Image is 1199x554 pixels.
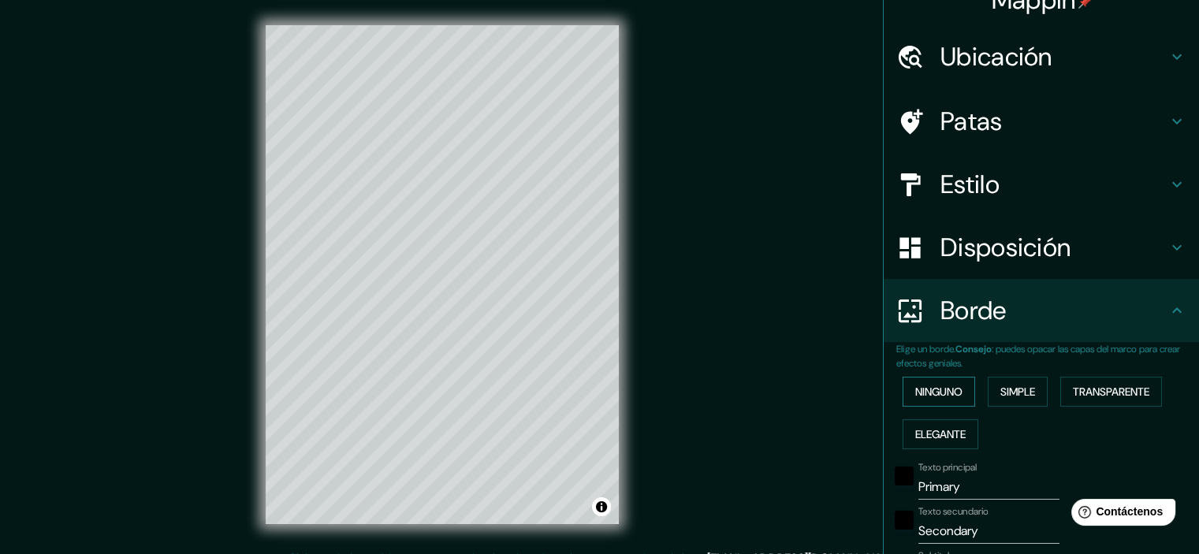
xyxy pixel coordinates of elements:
[1059,493,1182,537] iframe: Lanzador de widgets de ayuda
[918,461,977,474] font: Texto principal
[884,90,1199,153] div: Patas
[884,25,1199,88] div: Ubicación
[940,294,1007,327] font: Borde
[896,343,955,355] font: Elige un borde.
[884,279,1199,342] div: Borde
[1000,385,1035,399] font: Simple
[592,497,611,516] button: Activar o desactivar atribución
[903,377,975,407] button: Ninguno
[1073,385,1149,399] font: Transparente
[884,153,1199,216] div: Estilo
[1060,377,1162,407] button: Transparente
[940,40,1052,73] font: Ubicación
[915,385,963,399] font: Ninguno
[918,505,989,518] font: Texto secundario
[915,427,966,441] font: Elegante
[896,343,1180,370] font: : puedes opacar las capas del marco para crear efectos geniales.
[955,343,992,355] font: Consejo
[884,216,1199,279] div: Disposición
[940,105,1003,138] font: Patas
[895,511,914,530] button: negro
[940,168,1000,201] font: Estilo
[895,467,914,485] button: negro
[988,377,1048,407] button: Simple
[940,231,1071,264] font: Disposición
[903,419,978,449] button: Elegante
